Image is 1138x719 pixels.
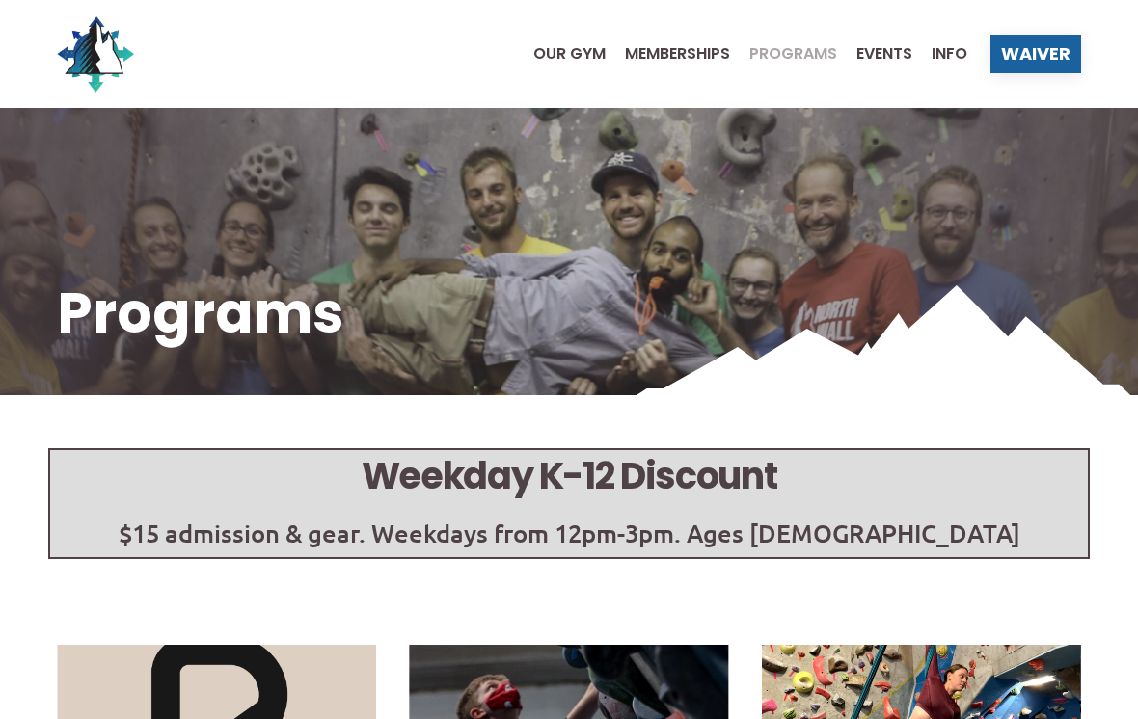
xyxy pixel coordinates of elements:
a: Programs [730,46,837,62]
a: Our Gym [514,46,606,62]
span: Events [856,46,912,62]
a: Memberships [606,46,730,62]
span: Waiver [1001,45,1070,63]
a: Waiver [990,35,1081,73]
span: Our Gym [533,46,606,62]
span: Programs [749,46,837,62]
a: Events [837,46,912,62]
a: Info [912,46,967,62]
h1: Programs [57,275,1081,353]
span: Memberships [625,46,730,62]
span: Info [932,46,967,62]
h5: Weekday K-12 Discount [50,450,1088,502]
p: $15 admission & gear. Weekdays from 12pm-3pm. Ages [DEMOGRAPHIC_DATA] [50,520,1088,546]
img: North Wall Logo [57,15,134,93]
